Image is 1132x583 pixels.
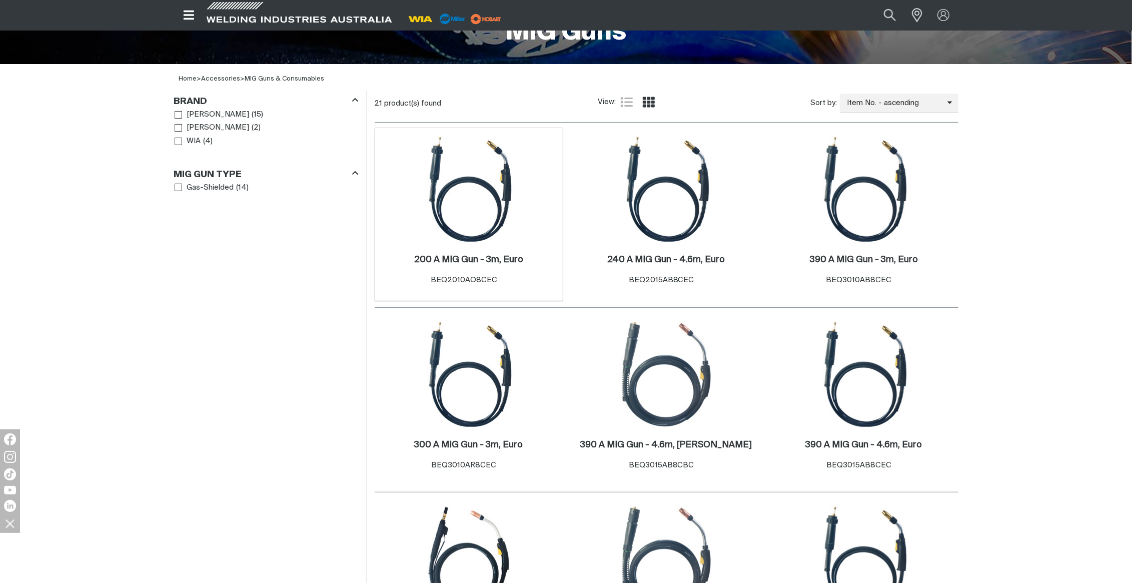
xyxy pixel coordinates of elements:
[175,135,201,148] a: WIA
[840,98,947,109] span: Item No. - ascending
[506,17,626,49] h1: MIG Guns
[187,109,249,121] span: [PERSON_NAME]
[414,254,523,266] a: 200 A MIG Gun - 3m, Euro
[629,276,694,284] span: BEQ2015AB8CEC
[607,255,725,264] h2: 240 A MIG Gun - 4.6m, Euro
[621,96,633,108] a: List view
[175,181,358,195] ul: MIG Gun Type
[2,515,19,532] img: hide socials
[810,321,917,428] img: 390 A MIG Gun - 4.6m, Euro
[252,122,261,134] span: ( 2 )
[187,122,249,134] span: [PERSON_NAME]
[468,15,504,23] a: miller
[203,136,213,147] span: ( 4 )
[175,181,234,195] a: Gas-Shielded
[805,440,922,449] h2: 390 A MIG Gun - 4.6m, Euro
[613,136,720,243] img: 240 A MIG Gun - 4.6m, Euro
[187,182,234,194] span: Gas-Shielded
[415,321,522,428] img: 300 A MIG Gun - 3m, Euro
[236,182,249,194] span: ( 14 )
[415,136,522,243] img: 200 A MIG Gun - 3m, Euro
[174,94,358,108] div: Brand
[175,108,358,148] ul: Brand
[4,486,16,494] img: YouTube
[245,76,325,82] a: MIG Guns & Consumables
[607,254,725,266] a: 240 A MIG Gun - 4.6m, Euro
[860,4,906,27] input: Product name or item number...
[826,276,892,284] span: BEQ3010AB8CEC
[826,461,891,469] span: BEQ3015AB8CEC
[629,461,694,469] span: BEQ3015AB8CBC
[202,76,245,82] span: >
[468,12,504,27] img: miller
[431,461,496,469] span: BEQ3010AR8CEC
[414,440,523,449] h2: 300 A MIG Gun - 3m, Euro
[580,440,752,449] h2: 390 A MIG Gun - 4.6m, [PERSON_NAME]
[4,433,16,445] img: Facebook
[4,468,16,480] img: TikTok
[375,99,598,109] div: 21
[385,100,442,107] span: product(s) found
[810,255,918,264] h2: 390 A MIG Gun - 3m, Euro
[414,439,523,451] a: 300 A MIG Gun - 3m, Euro
[252,109,263,121] span: ( 15 )
[187,136,201,147] span: WIA
[375,91,958,116] section: Product list controls
[805,439,922,451] a: 390 A MIG Gun - 4.6m, Euro
[174,91,358,195] aside: Filters
[811,98,837,109] span: Sort by:
[174,167,358,181] div: MIG Gun Type
[4,500,16,512] img: LinkedIn
[580,439,752,451] a: 390 A MIG Gun - 4.6m, [PERSON_NAME]
[414,255,523,264] h2: 200 A MIG Gun - 3m, Euro
[613,321,720,428] img: 390 A MIG Gun - 4.6m, Bernard
[175,121,250,135] a: [PERSON_NAME]
[4,451,16,463] img: Instagram
[598,97,616,108] span: View:
[197,76,202,82] span: >
[431,276,497,284] span: BEQ2010AO8CEC
[810,136,917,243] img: 390 A MIG Gun - 3m, Euro
[810,254,918,266] a: 390 A MIG Gun - 3m, Euro
[174,169,242,181] h3: MIG Gun Type
[873,4,907,27] button: Search products
[179,76,197,82] a: Home
[202,76,241,82] a: Accessories
[174,96,208,108] h3: Brand
[175,108,250,122] a: [PERSON_NAME]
